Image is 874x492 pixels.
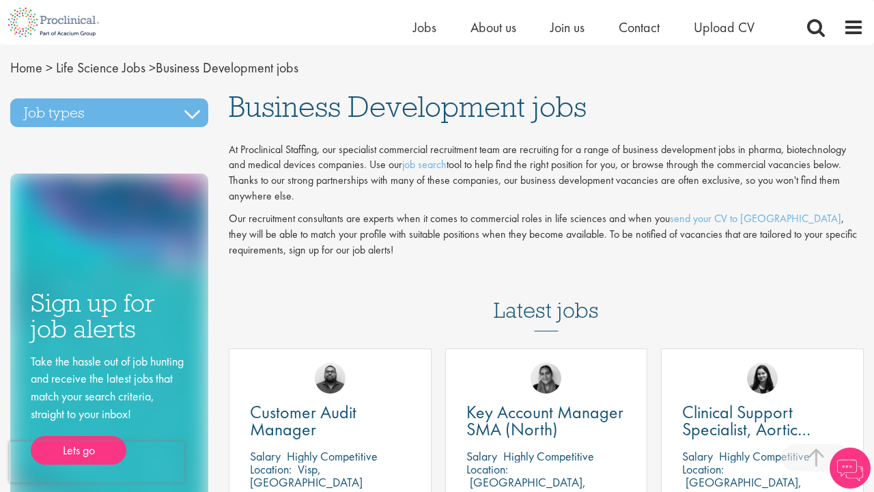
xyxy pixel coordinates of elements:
iframe: reCAPTCHA [10,441,184,482]
a: job search [402,157,447,172]
h3: Latest jobs [494,264,599,331]
p: Visp, [GEOGRAPHIC_DATA] [250,461,363,490]
p: Our recruitment consultants are experts when it comes to commercial roles in life sciences and wh... [229,211,864,258]
p: Highly Competitive [287,448,378,464]
img: Chatbot [830,448,871,489]
span: Salary [466,448,497,464]
h3: Sign up for job alerts [31,290,188,342]
span: Salary [250,448,281,464]
span: > [46,59,53,77]
a: breadcrumb link to Life Science Jobs [56,59,145,77]
a: About us [470,18,516,36]
img: Anjali Parbhu [531,363,561,394]
a: Key Account Manager SMA (North) [466,404,627,438]
span: > [149,59,156,77]
img: Ashley Bennett [315,363,346,394]
span: Location: [250,461,292,477]
a: Lets go [31,436,126,465]
a: Jobs [413,18,436,36]
a: send your CV to [GEOGRAPHIC_DATA] [670,211,841,225]
a: Contact [619,18,660,36]
p: At Proclinical Staffing, our specialist commercial recruitment team are recruiting for a range of... [229,142,864,204]
a: Customer Audit Manager [250,404,410,438]
p: Highly Competitive [503,448,594,464]
img: Indre Stankeviciute [747,363,778,394]
a: Upload CV [694,18,755,36]
span: Salary [682,448,713,464]
span: Business Development jobs [229,88,587,125]
span: Location: [682,461,724,477]
span: Key Account Manager SMA (North) [466,400,623,441]
a: Join us [550,18,584,36]
span: Business Development jobs [10,59,298,77]
h3: Job types [10,98,208,127]
a: Clinical Support Specialist, Aortic Intervention, Vascular [682,404,843,438]
div: Take the hassle out of job hunting and receive the latest jobs that match your search criteria, s... [31,353,188,465]
p: Highly Competitive [719,448,810,464]
span: Customer Audit Manager [250,400,356,441]
span: Location: [466,461,508,477]
span: Clinical Support Specialist, Aortic Intervention, Vascular [682,400,831,458]
a: breadcrumb link to Home [10,59,42,77]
